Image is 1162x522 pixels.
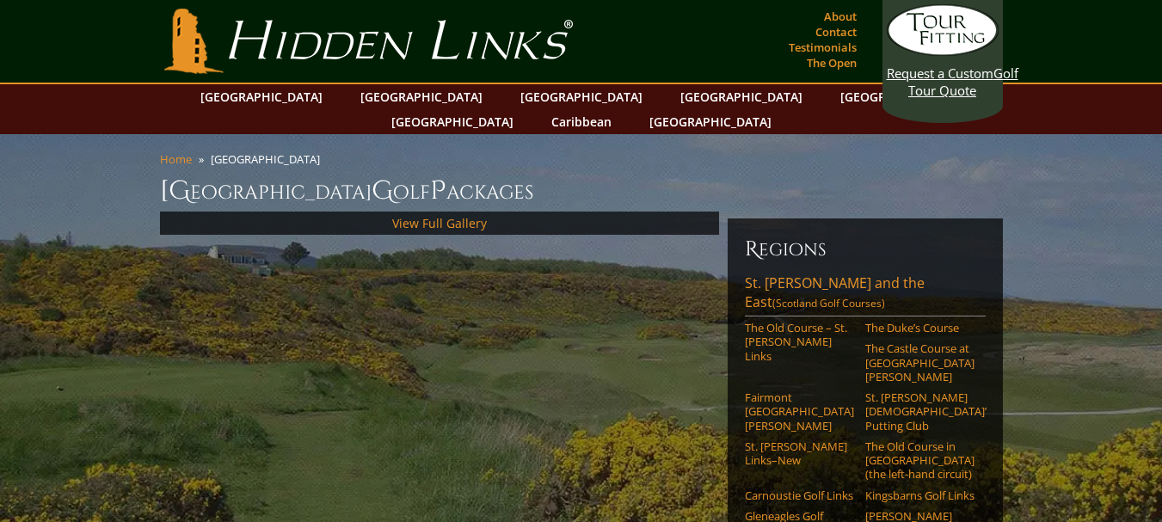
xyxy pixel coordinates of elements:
[430,174,446,208] span: P
[160,174,1003,208] h1: [GEOGRAPHIC_DATA] olf ackages
[745,273,986,316] a: St. [PERSON_NAME] and the East(Scotland Golf Courses)
[672,84,811,109] a: [GEOGRAPHIC_DATA]
[745,321,854,363] a: The Old Course – St. [PERSON_NAME] Links
[832,84,971,109] a: [GEOGRAPHIC_DATA]
[745,488,854,502] a: Carnoustie Golf Links
[865,390,974,433] a: St. [PERSON_NAME] [DEMOGRAPHIC_DATA]’ Putting Club
[865,341,974,384] a: The Castle Course at [GEOGRAPHIC_DATA][PERSON_NAME]
[392,215,487,231] a: View Full Gallery
[811,20,861,44] a: Contact
[745,439,854,468] a: St. [PERSON_NAME] Links–New
[820,4,861,28] a: About
[192,84,331,109] a: [GEOGRAPHIC_DATA]
[512,84,651,109] a: [GEOGRAPHIC_DATA]
[784,35,861,59] a: Testimonials
[383,109,522,134] a: [GEOGRAPHIC_DATA]
[865,439,974,482] a: The Old Course in [GEOGRAPHIC_DATA] (the left-hand circuit)
[372,174,393,208] span: G
[865,321,974,335] a: The Duke’s Course
[772,296,885,310] span: (Scotland Golf Courses)
[745,390,854,433] a: Fairmont [GEOGRAPHIC_DATA][PERSON_NAME]
[745,236,986,263] h6: Regions
[641,109,780,134] a: [GEOGRAPHIC_DATA]
[802,51,861,75] a: The Open
[352,84,491,109] a: [GEOGRAPHIC_DATA]
[887,4,999,99] a: Request a CustomGolf Tour Quote
[887,64,993,82] span: Request a Custom
[865,488,974,502] a: Kingsbarns Golf Links
[211,151,327,167] li: [GEOGRAPHIC_DATA]
[160,151,192,167] a: Home
[543,109,620,134] a: Caribbean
